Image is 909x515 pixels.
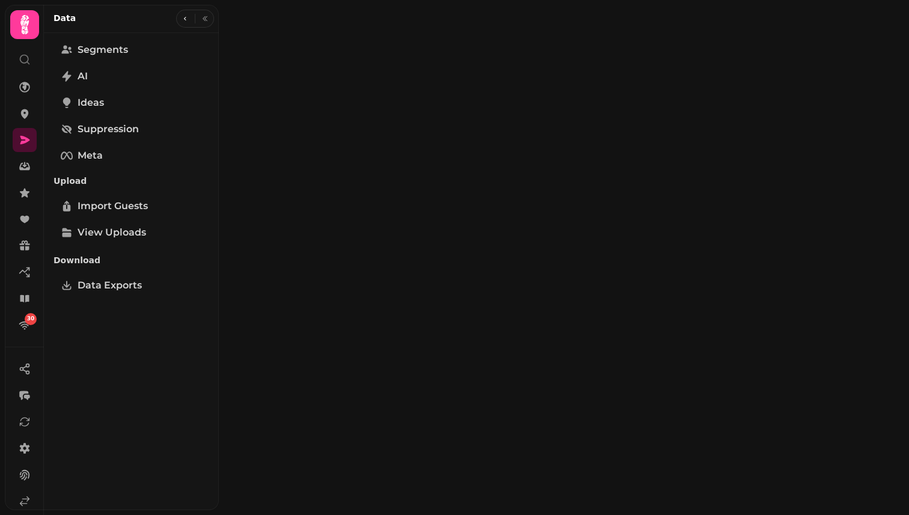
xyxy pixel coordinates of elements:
a: Import Guests [54,194,209,218]
a: Data Exports [54,273,209,297]
span: Ideas [78,96,104,110]
a: Ideas [54,91,209,115]
p: Upload [54,170,209,192]
span: 30 [27,315,35,323]
span: AI [78,69,88,84]
span: Suppression [78,122,139,136]
span: Segments [78,43,128,57]
span: Meta [78,148,103,163]
a: Meta [54,144,209,168]
a: Segments [54,38,209,62]
h2: Data [54,12,76,24]
a: AI [54,64,209,88]
span: Data Exports [78,278,142,293]
p: Download [54,249,209,271]
a: 30 [13,313,37,337]
span: View Uploads [78,225,146,240]
a: View Uploads [54,221,209,245]
span: Import Guests [78,199,148,213]
a: Suppression [54,117,209,141]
